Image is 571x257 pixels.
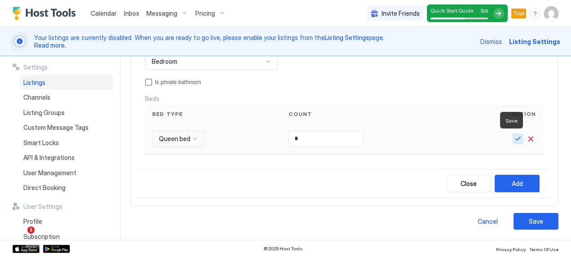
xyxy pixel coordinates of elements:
a: Listing Groups [20,105,113,120]
span: / 5 [484,8,488,14]
span: Smart Locks [23,139,59,147]
iframe: Intercom live chat [9,226,31,248]
span: Direct Booking [23,184,66,192]
span: Inbox [124,9,139,17]
div: menu [530,8,540,19]
a: Custom Message Tags [20,120,113,135]
span: 1 [27,226,35,234]
span: User Settings [23,203,62,211]
a: Listings [20,75,113,90]
a: Google Play Store [43,245,70,253]
a: Read more. [34,41,66,49]
a: Channels [20,90,113,105]
div: Save [529,217,543,226]
a: Subscription [20,229,113,244]
a: App Store [13,245,40,253]
div: Close [461,179,477,188]
span: Invite Friends [382,9,420,18]
a: Profile [20,214,113,229]
a: Calendar [91,9,117,18]
div: Listing Settings [509,37,560,46]
button: Save [514,213,558,230]
span: Save [505,117,518,124]
button: Cancel [465,213,510,230]
a: Smart Locks [20,135,113,151]
div: User profile [544,6,558,21]
a: Terms Of Use [529,244,558,253]
a: Listing Settings [325,34,369,41]
span: 3 [480,7,484,14]
input: Input Field [289,131,363,146]
span: Queen bed [159,135,190,143]
button: Save [513,133,523,144]
button: Cancel [525,133,536,144]
span: Quick Start Guide [430,7,474,14]
button: Add [495,175,540,192]
span: Subscription [23,233,60,241]
span: Trial [513,9,524,18]
span: Action [511,110,536,118]
span: API & Integrations [23,154,75,162]
span: Privacy Policy [496,247,526,252]
span: Beds [145,95,159,103]
span: Bed type [152,110,183,118]
span: Profile [23,217,42,226]
span: Listing Groups [23,109,65,117]
a: User Management [20,165,113,181]
div: Dismiss [480,37,502,46]
span: Pricing [195,9,215,18]
span: Terms Of Use [529,247,558,252]
span: Count [289,110,312,118]
span: Your listings are currently disabled. When you are ready to go live, please enable your listings ... [34,34,475,49]
span: Settings [23,63,48,71]
span: Bedroom [152,58,177,66]
span: User Management [23,169,76,177]
a: Direct Booking [20,180,113,195]
span: © 2025 Host Tools [264,246,303,252]
span: Custom Message Tags [23,124,88,132]
div: privateBathroom [145,79,543,86]
div: Is private bathroom [155,79,543,85]
a: Inbox [124,9,139,18]
button: Close [446,175,491,192]
div: Cancel [478,217,498,226]
a: Privacy Policy [496,244,526,253]
a: Host Tools Logo [13,7,80,20]
div: Add [512,179,523,188]
span: Channels [23,93,50,102]
a: API & Integrations [20,150,113,165]
span: Messaging [146,9,177,18]
span: Listings [23,79,45,87]
span: Calendar [91,9,117,17]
